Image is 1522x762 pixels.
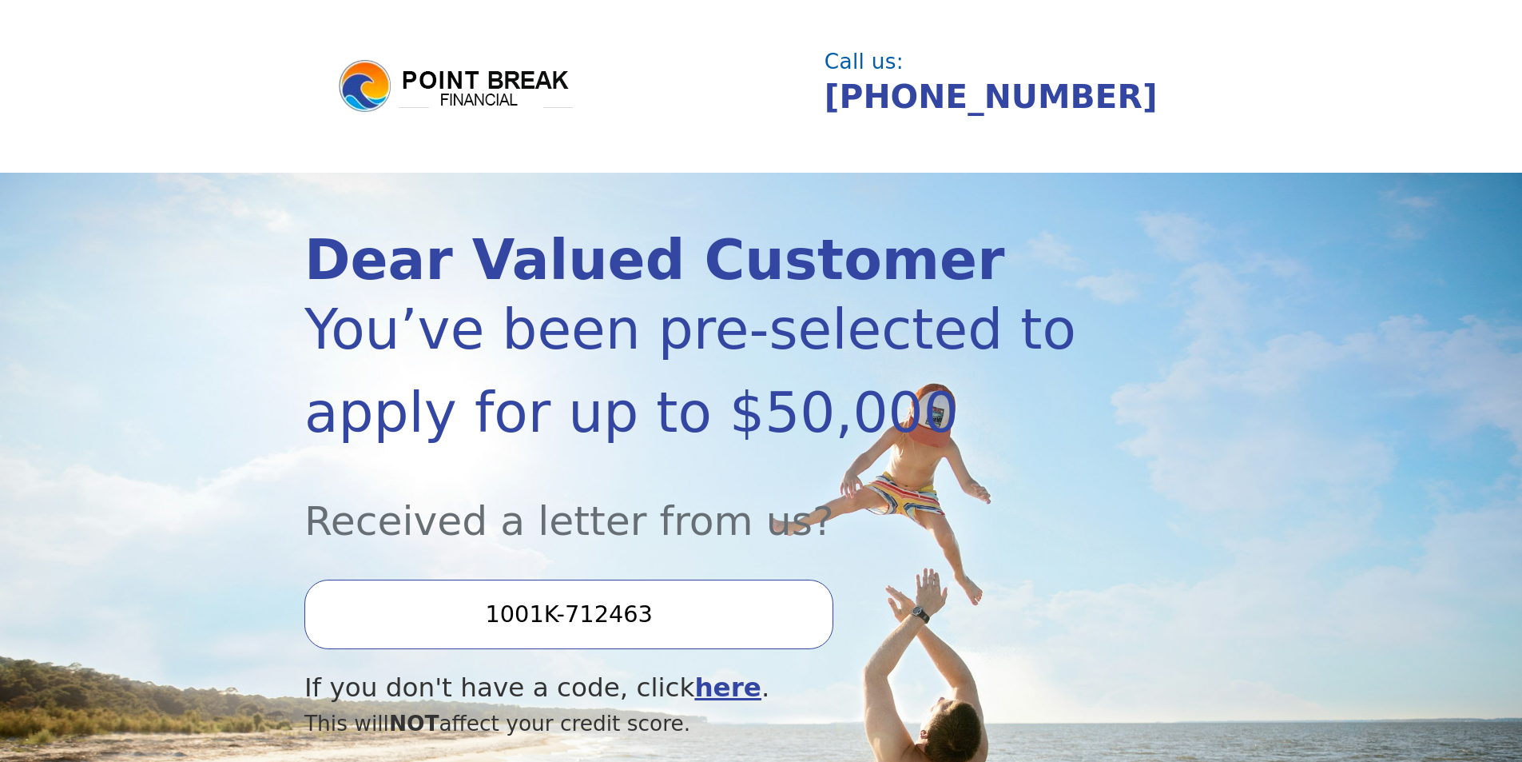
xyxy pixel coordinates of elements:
input: Enter your Offer Code: [304,580,833,648]
div: Received a letter from us? [304,454,1081,551]
div: Dear Valued Customer [304,233,1081,288]
a: [PHONE_NUMBER] [825,78,1158,116]
div: Call us: [825,51,1205,72]
div: If you don't have a code, click . [304,668,1081,708]
img: logo.png [336,58,576,115]
span: NOT [389,711,439,736]
div: You’ve been pre-selected to apply for up to $50,000 [304,288,1081,454]
div: This will affect your credit score. [304,708,1081,740]
a: here [694,672,761,703]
